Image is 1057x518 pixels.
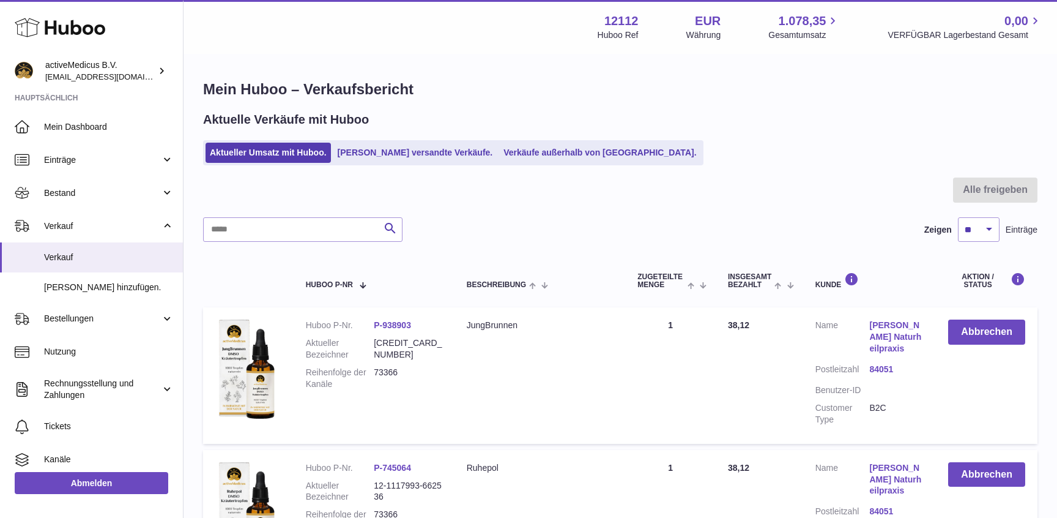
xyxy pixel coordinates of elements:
[44,378,161,401] span: Rechnungsstellung und Zahlungen
[45,72,180,81] span: [EMAIL_ADDRESS][DOMAIN_NAME]
[695,13,721,29] strong: EUR
[374,337,442,361] dd: [CREDIT_CARD_NUMBER]
[44,313,161,325] span: Bestellungen
[45,59,155,83] div: activeMedicus B.V.
[467,320,614,331] div: JungBrunnen
[869,462,924,497] a: [PERSON_NAME] Naturheilpraxis
[625,307,716,443] td: 1
[728,463,749,473] span: 38,12
[203,80,1037,99] h1: Mein Huboo – Verkaufsbericht
[869,506,924,517] a: 84051
[499,143,700,163] a: Verkäufe außerhalb von [GEOGRAPHIC_DATA].
[815,364,870,378] dt: Postleitzahl
[333,143,497,163] a: [PERSON_NAME] versandte Verkäufe.
[44,454,174,465] span: Kanäle
[44,252,174,263] span: Verkauf
[44,282,174,293] span: [PERSON_NAME] hinzufügen.
[203,111,369,128] h2: Aktuelle Verkäufe mit Huboo
[869,402,924,426] dd: B2C
[206,143,331,163] a: Aktueller Umsatz mit Huboo.
[374,463,411,473] a: P-745064
[44,187,161,199] span: Bestand
[306,462,374,474] dt: Huboo P-Nr.
[44,220,161,232] span: Verkauf
[815,320,870,358] dt: Name
[467,281,526,289] span: Beschreibung
[637,273,684,289] span: ZUGETEILTE Menge
[686,29,721,41] div: Währung
[598,29,639,41] div: Huboo Ref
[306,337,374,361] dt: Aktueller Bezeichner
[306,281,353,289] span: Huboo P-Nr
[888,13,1042,41] a: 0,00 VERFÜGBAR Lagerbestand Gesamt
[815,462,870,500] dt: Name
[948,272,1025,289] div: Aktion / Status
[779,13,826,29] span: 1.078,35
[888,29,1042,41] span: VERFÜGBAR Lagerbestand Gesamt
[44,421,174,432] span: Tickets
[44,121,174,133] span: Mein Dashboard
[306,367,374,390] dt: Reihenfolge der Kanäle
[924,224,952,236] label: Zeigen
[15,62,33,80] img: info@activemedicus.com
[306,320,374,331] dt: Huboo P-Nr.
[374,320,411,330] a: P-938903
[374,367,442,390] dd: 73366
[948,320,1025,345] button: Abbrechen
[768,13,840,41] a: 1.078,35 Gesamtumsatz
[44,346,174,358] span: Nutzung
[467,462,614,474] div: Ruhepol
[1004,13,1028,29] span: 0,00
[1006,224,1037,236] span: Einträge
[374,480,442,503] dd: 12-1117993-662536
[815,385,870,396] dt: Benutzer-ID
[604,13,639,29] strong: 12112
[44,154,161,166] span: Einträge
[728,273,771,289] span: Insgesamt bezahlt
[869,320,924,355] a: [PERSON_NAME] Naturheilpraxis
[815,402,870,426] dt: Customer Type
[948,462,1025,487] button: Abbrechen
[15,472,168,494] a: Abmelden
[768,29,840,41] span: Gesamtumsatz
[215,320,276,419] img: 121121705937481.png
[306,480,374,503] dt: Aktueller Bezeichner
[869,364,924,375] a: 84051
[815,272,924,289] div: Kunde
[728,320,749,330] span: 38,12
